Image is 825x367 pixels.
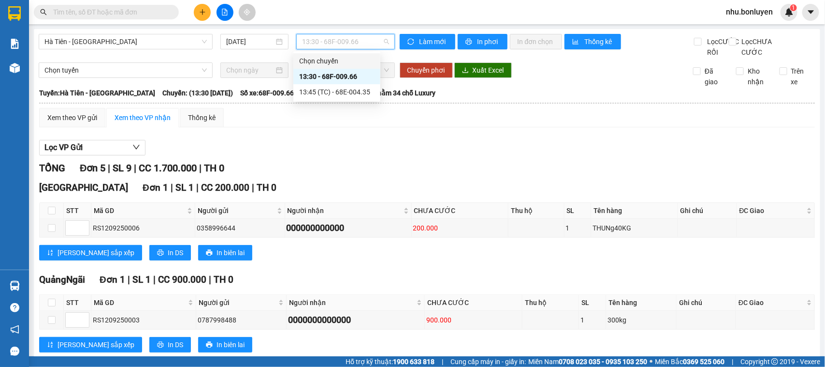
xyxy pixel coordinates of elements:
[462,67,469,75] span: download
[559,358,647,366] strong: 0708 023 035 - 0935 103 250
[149,245,191,260] button: printerIn DS
[683,358,724,366] strong: 0369 525 060
[678,203,737,219] th: Ghi chú
[214,274,233,285] span: TH 0
[198,205,275,216] span: Người gửi
[100,274,125,285] span: Đơn 1
[58,247,134,258] span: [PERSON_NAME] sắp xếp
[412,203,508,219] th: CHƯA CƯỚC
[442,356,443,367] span: |
[329,88,435,98] span: Loại xe: Giường nằm 34 chỗ Luxury
[790,4,797,11] sup: 1
[58,339,134,350] span: [PERSON_NAME] sắp xếp
[288,313,423,327] div: 0000000000000
[677,295,736,311] th: Ghi chú
[802,4,819,21] button: caret-down
[39,140,145,155] button: Lọc VP Gửi
[115,112,171,123] div: Xem theo VP nhận
[39,89,155,97] b: Tuyến: Hà Tiên - [GEOGRAPHIC_DATA]
[226,36,274,47] input: 12/09/2025
[413,223,507,233] div: 200.000
[10,325,19,334] span: notification
[194,4,211,21] button: plus
[206,341,213,349] span: printer
[302,34,389,49] span: 13:30 - 68F-009.66
[64,203,91,219] th: STT
[128,274,130,285] span: |
[108,162,110,174] span: |
[168,247,183,258] span: In DS
[608,315,675,325] div: 300kg
[508,203,564,219] th: Thu hộ
[606,295,677,311] th: Tên hàng
[157,249,164,257] span: printer
[171,182,173,193] span: |
[188,112,216,123] div: Thống kê
[738,36,781,58] span: Lọc CHƯA CƯỚC
[39,274,85,285] span: QuảngNgãi
[91,311,196,330] td: RS1209250003
[244,9,250,15] span: aim
[566,223,590,233] div: 1
[153,274,156,285] span: |
[226,65,274,76] input: Chọn ngày
[217,339,245,350] span: In biên lai
[522,295,579,311] th: Thu hộ
[149,337,191,352] button: printerIn DS
[198,245,252,260] button: printerIn biên lai
[346,356,434,367] span: Hỗ trợ kỹ thuật:
[650,360,652,364] span: ⚪️
[593,223,676,233] div: THUNg40KG
[738,297,805,308] span: ĐC Giao
[807,8,815,16] span: caret-down
[701,66,729,87] span: Đã giao
[91,219,195,238] td: RS1209250006
[113,162,131,174] span: SL 9
[510,34,563,49] button: In đơn chọn
[39,182,128,193] span: [GEOGRAPHIC_DATA]
[288,205,402,216] span: Người nhận
[94,205,185,216] span: Mã GD
[240,88,294,98] span: Số xe: 68F-009.66
[217,4,233,21] button: file-add
[39,162,65,174] span: TỔNG
[465,38,474,46] span: printer
[217,247,245,258] span: In biên lai
[454,62,512,78] button: downloadXuất Excel
[44,141,83,153] span: Lọc VP Gửi
[739,205,805,216] span: ĐC Giao
[584,36,613,47] span: Thống kê
[47,249,54,257] span: sort-ascending
[132,143,140,151] span: down
[197,223,283,233] div: 0358996644
[10,347,19,356] span: message
[132,274,151,285] span: SL 1
[771,358,778,365] span: copyright
[579,295,606,311] th: SL
[94,297,186,308] span: Mã GD
[44,63,207,77] span: Chọn tuyến
[209,274,211,285] span: |
[199,162,202,174] span: |
[93,315,194,325] div: RS1209250003
[39,337,142,352] button: sort-ascending[PERSON_NAME] sắp xếp
[168,339,183,350] span: In DS
[299,56,375,66] div: Chọn chuyến
[53,7,167,17] input: Tìm tên, số ĐT hoặc mã đơn
[47,112,97,123] div: Xem theo VP gửi
[47,341,54,349] span: sort-ascending
[393,358,434,366] strong: 1900 633 818
[458,34,507,49] button: printerIn phơi
[787,66,815,87] span: Trên xe
[44,34,207,49] span: Hà Tiên - Đà Nẵng
[221,9,228,15] span: file-add
[564,203,592,219] th: SL
[564,34,621,49] button: bar-chartThống kê
[400,34,455,49] button: syncLàm mới
[744,66,772,87] span: Kho nhận
[206,249,213,257] span: printer
[204,162,224,174] span: TH 0
[287,221,410,235] div: 000000000000
[10,39,20,49] img: solution-icon
[64,295,91,311] th: STT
